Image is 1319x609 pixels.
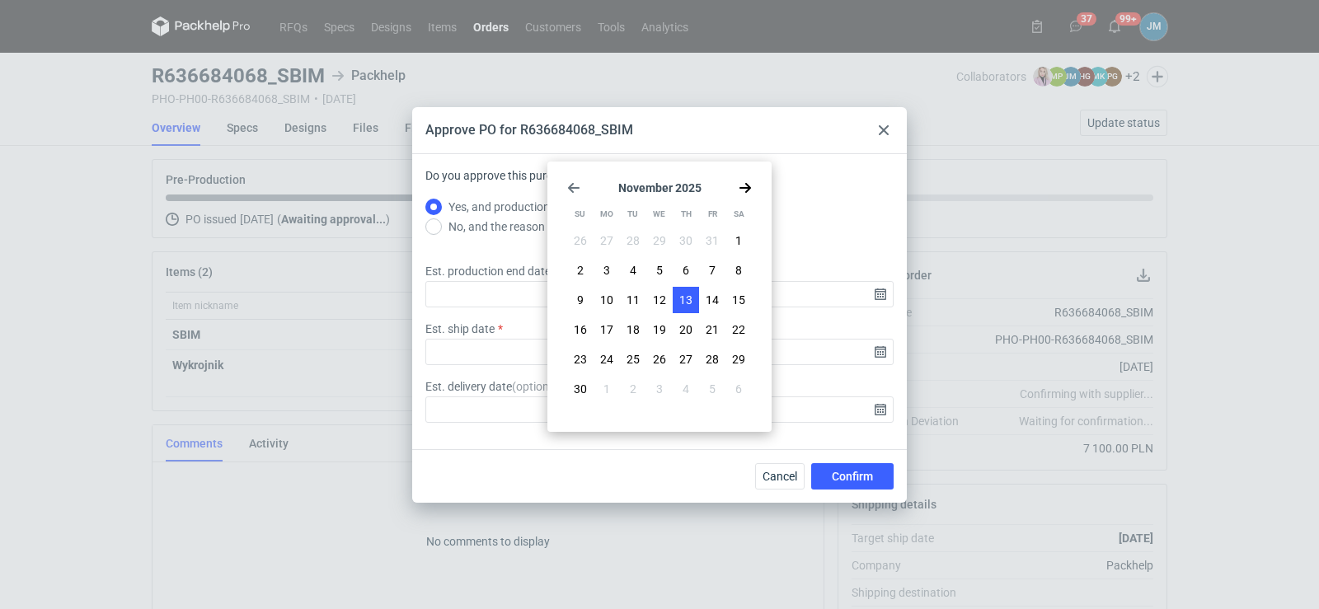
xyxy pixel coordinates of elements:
[594,257,620,283] button: Mon Nov 03 2025
[683,381,689,397] span: 4
[567,181,752,194] section: November 2025
[512,380,562,393] span: ( optional )
[706,321,719,338] span: 21
[646,346,673,372] button: Wed Nov 26 2025
[594,201,619,227] div: Mo
[735,381,742,397] span: 6
[627,292,640,308] span: 11
[732,321,745,338] span: 22
[725,257,752,283] button: Sat Nov 08 2025
[567,201,593,227] div: Su
[620,287,646,313] button: Tue Nov 11 2025
[699,346,725,372] button: Fri Nov 28 2025
[679,292,692,308] span: 13
[673,257,699,283] button: Thu Nov 06 2025
[732,292,745,308] span: 15
[755,463,805,490] button: Cancel
[646,201,672,227] div: We
[709,381,716,397] span: 5
[673,346,699,372] button: Thu Nov 27 2025
[600,292,613,308] span: 10
[577,262,584,279] span: 2
[656,262,663,279] span: 5
[706,292,719,308] span: 14
[679,351,692,368] span: 27
[627,321,640,338] span: 18
[620,201,645,227] div: Tu
[425,263,551,279] label: Est. production end date
[630,381,636,397] span: 2
[656,381,663,397] span: 3
[630,262,636,279] span: 4
[620,316,646,343] button: Tue Nov 18 2025
[574,321,587,338] span: 16
[726,201,752,227] div: Sa
[603,262,610,279] span: 3
[577,292,584,308] span: 9
[567,287,594,313] button: Sun Nov 09 2025
[811,463,894,490] button: Confirm
[739,181,752,194] svg: Go forward 1 month
[653,351,666,368] span: 26
[646,376,673,402] button: Wed Dec 03 2025
[832,471,873,482] span: Confirm
[735,262,742,279] span: 8
[620,227,646,254] button: Tue Oct 28 2025
[725,376,752,402] button: Sat Dec 06 2025
[683,262,689,279] span: 6
[679,321,692,338] span: 20
[627,351,640,368] span: 25
[706,232,719,249] span: 31
[620,257,646,283] button: Tue Nov 04 2025
[699,316,725,343] button: Fri Nov 21 2025
[725,316,752,343] button: Sat Nov 22 2025
[709,262,716,279] span: 7
[699,287,725,313] button: Fri Nov 14 2025
[600,232,613,249] span: 27
[567,181,580,194] svg: Go back 1 month
[646,227,673,254] button: Wed Oct 29 2025
[725,227,752,254] button: Sat Nov 01 2025
[699,257,725,283] button: Fri Nov 07 2025
[674,201,699,227] div: Th
[653,321,666,338] span: 19
[699,376,725,402] button: Fri Dec 05 2025
[706,351,719,368] span: 28
[673,376,699,402] button: Thu Dec 04 2025
[425,321,495,337] label: Est. ship date
[732,351,745,368] span: 29
[673,227,699,254] button: Thu Oct 30 2025
[646,287,673,313] button: Wed Nov 12 2025
[763,471,797,482] span: Cancel
[653,232,666,249] span: 29
[574,232,587,249] span: 26
[600,321,613,338] span: 17
[653,292,666,308] span: 12
[646,316,673,343] button: Wed Nov 19 2025
[425,121,633,139] div: Approve PO for R636684068_SBIM
[594,346,620,372] button: Mon Nov 24 2025
[673,287,699,313] button: Thu Nov 13 2025
[725,346,752,372] button: Sat Nov 29 2025
[594,316,620,343] button: Mon Nov 17 2025
[620,376,646,402] button: Tue Dec 02 2025
[567,346,594,372] button: Sun Nov 23 2025
[425,378,562,395] label: Est. delivery date
[567,316,594,343] button: Sun Nov 16 2025
[567,227,594,254] button: Sun Oct 26 2025
[594,376,620,402] button: Mon Dec 01 2025
[567,257,594,283] button: Sun Nov 02 2025
[673,316,699,343] button: Thu Nov 20 2025
[603,381,610,397] span: 1
[425,167,613,197] label: Do you approve this purchase order?
[725,287,752,313] button: Sat Nov 15 2025
[699,227,725,254] button: Fri Oct 31 2025
[594,227,620,254] button: Mon Oct 27 2025
[600,351,613,368] span: 24
[574,381,587,397] span: 30
[627,232,640,249] span: 28
[620,346,646,372] button: Tue Nov 25 2025
[735,232,742,249] span: 1
[574,351,587,368] span: 23
[700,201,725,227] div: Fr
